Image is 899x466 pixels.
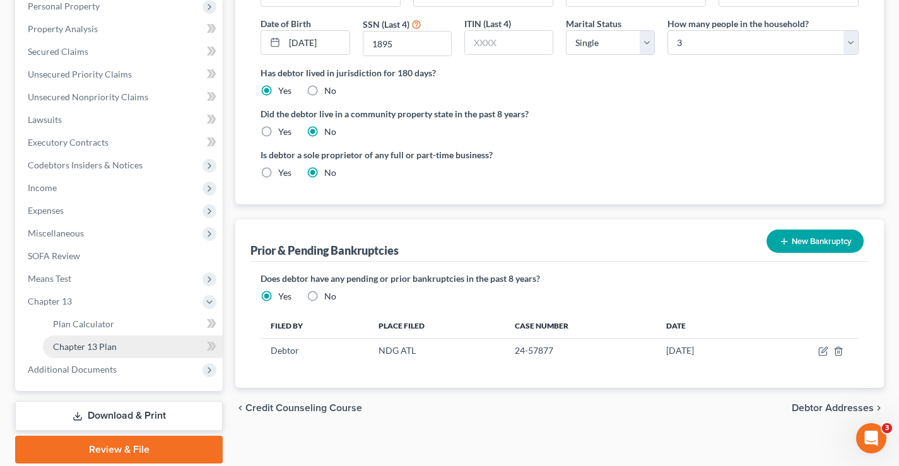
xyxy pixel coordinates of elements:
[235,403,245,413] i: chevron_left
[28,23,98,34] span: Property Analysis
[505,339,657,363] td: 24-57877
[28,296,72,306] span: Chapter 13
[261,313,368,338] th: Filed By
[250,243,399,258] div: Prior & Pending Bankruptcies
[18,18,223,40] a: Property Analysis
[261,339,368,363] td: Debtor
[464,17,511,30] label: ITIN (Last 4)
[792,403,874,413] span: Debtor Addresses
[856,423,886,453] iframe: Intercom live chat
[324,290,336,303] label: No
[28,160,143,170] span: Codebtors Insiders & Notices
[43,313,223,335] a: Plan Calculator
[261,272,859,285] label: Does debtor have any pending or prior bankruptcies in the past 8 years?
[28,228,84,238] span: Miscellaneous
[28,69,132,79] span: Unsecured Priority Claims
[261,17,311,30] label: Date of Birth
[28,182,57,193] span: Income
[245,403,362,413] span: Credit Counseling Course
[368,339,505,363] td: NDG ATL
[18,40,223,63] a: Secured Claims
[15,401,223,431] a: Download & Print
[28,1,100,11] span: Personal Property
[874,403,884,413] i: chevron_right
[53,341,117,352] span: Chapter 13 Plan
[368,313,505,338] th: Place Filed
[53,318,114,329] span: Plan Calculator
[285,31,349,55] input: MM/DD/YYYY
[505,313,657,338] th: Case Number
[261,66,859,79] label: Has debtor lived in jurisdiction for 180 days?
[324,84,336,97] label: No
[18,131,223,154] a: Executory Contracts
[28,114,62,125] span: Lawsuits
[18,245,223,267] a: SOFA Review
[363,18,409,31] label: SSN (Last 4)
[28,205,64,216] span: Expenses
[465,31,553,55] input: XXXX
[261,148,553,161] label: Is debtor a sole proprietor of any full or part-time business?
[18,108,223,131] a: Lawsuits
[278,84,291,97] label: Yes
[278,166,291,179] label: Yes
[15,436,223,463] a: Review & File
[363,32,451,55] input: XXXX
[792,403,884,413] button: Debtor Addresses chevron_right
[656,339,755,363] td: [DATE]
[324,125,336,138] label: No
[18,63,223,86] a: Unsecured Priority Claims
[18,86,223,108] a: Unsecured Nonpriority Claims
[43,335,223,358] a: Chapter 13 Plan
[767,230,864,253] button: New Bankruptcy
[28,91,148,102] span: Unsecured Nonpriority Claims
[656,313,755,338] th: Date
[278,125,291,138] label: Yes
[28,46,88,57] span: Secured Claims
[28,364,117,375] span: Additional Documents
[324,166,336,179] label: No
[882,423,892,433] span: 3
[28,137,109,148] span: Executory Contracts
[28,273,71,284] span: Means Test
[261,107,859,120] label: Did the debtor live in a community property state in the past 8 years?
[667,17,809,30] label: How many people in the household?
[28,250,80,261] span: SOFA Review
[235,403,362,413] button: chevron_left Credit Counseling Course
[278,290,291,303] label: Yes
[566,17,621,30] label: Marital Status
